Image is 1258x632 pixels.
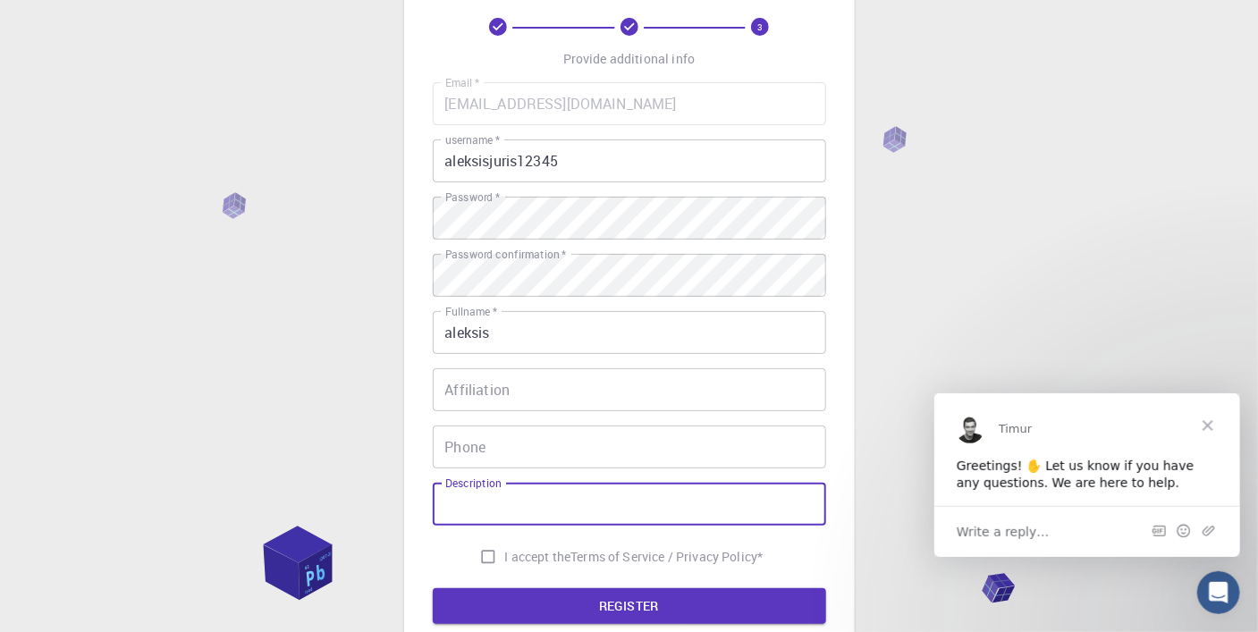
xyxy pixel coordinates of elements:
[570,548,763,566] a: Terms of Service / Privacy Policy*
[570,548,763,566] p: Terms of Service / Privacy Policy *
[934,393,1240,557] iframe: Intercom live chat message
[757,21,763,33] text: 3
[433,588,826,624] button: REGISTER
[445,476,502,491] label: Description
[445,75,479,90] label: Email
[445,190,500,205] label: Password
[445,247,566,262] label: Password confirmation
[445,304,497,319] label: Fullname
[563,50,695,68] p: Provide additional info
[445,132,500,147] label: username
[505,548,571,566] span: I accept the
[1197,571,1240,614] iframe: Intercom live chat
